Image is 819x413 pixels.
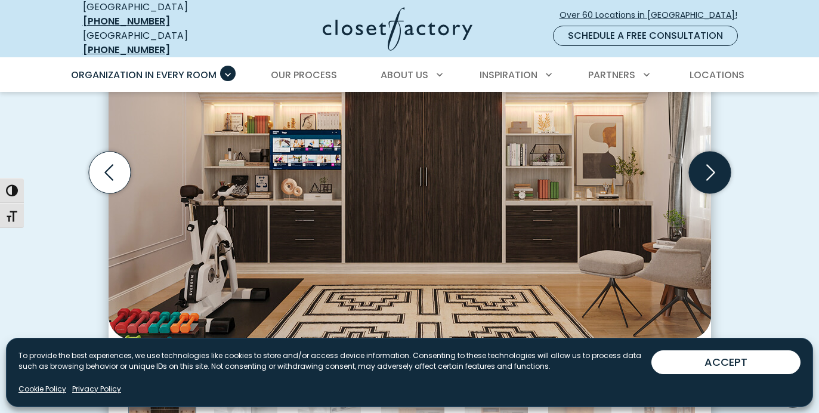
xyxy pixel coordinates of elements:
div: [GEOGRAPHIC_DATA] [83,29,229,57]
p: To provide the best experiences, we use technologies like cookies to store and/or access device i... [18,350,651,372]
button: Next slide [684,147,735,198]
a: [PHONE_NUMBER] [83,14,170,28]
span: Partners [588,68,635,82]
a: Over 60 Locations in [GEOGRAPHIC_DATA]! [559,5,747,26]
a: [PHONE_NUMBER] [83,43,170,57]
nav: Primary Menu [63,58,757,92]
a: Privacy Policy [72,384,121,394]
span: Organization in Every Room [71,68,217,82]
button: ACCEPT [651,350,801,374]
span: Over 60 Locations in [GEOGRAPHIC_DATA]! [560,9,747,21]
span: Locations [690,68,744,82]
span: Inspiration [480,68,537,82]
button: Previous slide [84,147,135,198]
span: About Us [381,68,428,82]
a: Schedule a Free Consultation [553,26,738,46]
img: Closet Factory Logo [323,7,472,51]
a: Cookie Policy [18,384,66,394]
span: Our Process [271,68,337,82]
